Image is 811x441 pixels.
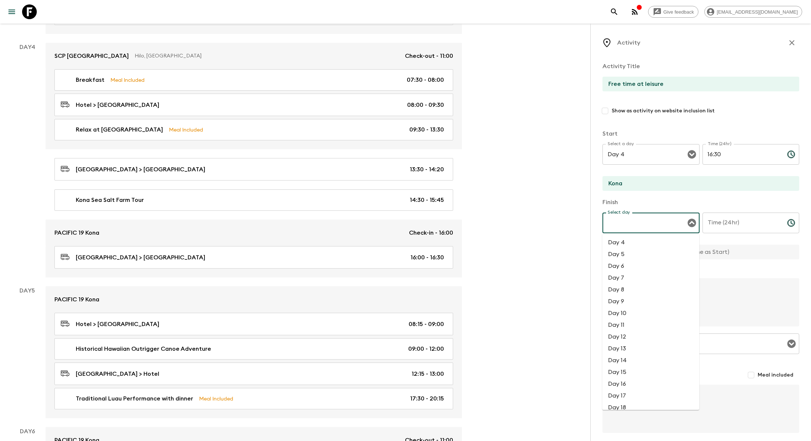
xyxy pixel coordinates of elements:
[648,6,698,18] a: Give feedback
[784,216,798,230] button: Choose time
[602,402,699,413] li: Day 18
[602,62,799,71] p: Activity Title
[407,76,444,84] p: 07:30 - 08:00
[409,125,444,134] p: 09:30 - 13:30
[602,77,793,91] input: E.g Hozuagawa boat tour
[76,165,205,174] p: [GEOGRAPHIC_DATA] > [GEOGRAPHIC_DATA]
[617,38,640,47] p: Activity
[54,313,453,335] a: Hotel > [GEOGRAPHIC_DATA]08:15 - 09:00
[602,319,699,331] li: Day 11
[612,107,715,115] span: Show as activity on website inclusion list
[702,144,781,165] input: hh:mm
[409,228,453,237] p: Check-in - 16:00
[659,9,698,15] span: Give feedback
[9,286,46,295] p: Day 5
[602,237,699,248] li: Day 4
[76,320,159,329] p: Hotel > [GEOGRAPHIC_DATA]
[786,339,797,349] button: Open
[602,284,699,295] li: Day 8
[76,370,159,378] p: [GEOGRAPHIC_DATA] > Hotel
[408,344,444,353] p: 09:00 - 12:00
[9,43,46,52] p: Day 4
[76,394,193,403] p: Traditional Luau Performance with dinner
[602,176,793,191] input: Start Location
[410,253,444,262] p: 16:00 - 16:30
[76,344,211,353] p: Historical Hawaiian Outrigger Canoe Adventure
[608,141,634,147] label: Select a day
[608,209,630,216] label: Select day
[54,52,129,60] p: SCP [GEOGRAPHIC_DATA]
[602,307,699,319] li: Day 10
[602,266,799,275] p: Activity description
[54,228,99,237] p: PACIFIC 19 Kona
[9,427,46,436] p: Day 6
[54,338,453,360] a: Historical Hawaiian Outrigger Canoe Adventure09:00 - 12:00
[412,370,444,378] p: 12:15 - 13:00
[410,196,444,204] p: 14:30 - 15:45
[602,354,699,366] li: Day 14
[135,52,399,60] p: Hilo, [GEOGRAPHIC_DATA]
[687,218,697,228] button: Close
[410,394,444,403] p: 17:30 - 20:15
[602,260,699,272] li: Day 6
[602,248,699,260] li: Day 5
[76,125,163,134] p: Relax at [GEOGRAPHIC_DATA]
[602,366,699,378] li: Day 15
[410,165,444,174] p: 13:30 - 14:20
[169,126,203,134] p: Meal Included
[110,76,145,84] p: Meal Included
[702,213,781,233] input: hh:mm
[407,101,444,109] p: 08:00 - 09:30
[76,196,144,204] p: Kona Sea Salt Farm Tour
[54,189,453,211] a: Kona Sea Salt Farm Tour14:30 - 15:45
[409,320,444,329] p: 08:15 - 09:00
[54,94,453,116] a: Hotel > [GEOGRAPHIC_DATA]08:00 - 09:30
[4,4,19,19] button: menu
[784,147,798,162] button: Choose time, selected time is 4:30 PM
[602,129,799,138] p: Start
[76,253,205,262] p: [GEOGRAPHIC_DATA] > [GEOGRAPHIC_DATA]
[76,76,104,84] p: Breakfast
[46,286,462,313] a: PACIFIC 19 Kona
[602,331,699,343] li: Day 12
[46,220,462,246] a: PACIFIC 19 KonaCheck-in - 16:00
[54,69,453,91] a: BreakfastMeal Included07:30 - 08:00
[76,101,159,109] p: Hotel > [GEOGRAPHIC_DATA]
[704,6,802,18] div: [EMAIL_ADDRESS][DOMAIN_NAME]
[54,363,453,385] a: [GEOGRAPHIC_DATA] > Hotel12:15 - 13:00
[405,52,453,60] p: Check-out - 11:00
[602,343,699,354] li: Day 13
[758,371,793,379] span: Meal included
[602,272,699,284] li: Day 7
[607,4,622,19] button: search adventures
[54,158,453,181] a: [GEOGRAPHIC_DATA] > [GEOGRAPHIC_DATA]13:30 - 14:20
[199,395,233,403] p: Meal Included
[46,43,462,69] a: SCP [GEOGRAPHIC_DATA]Hilo, [GEOGRAPHIC_DATA]Check-out - 11:00
[54,119,453,140] a: Relax at [GEOGRAPHIC_DATA]Meal Included09:30 - 13:30
[54,388,453,409] a: Traditional Luau Performance with dinnerMeal Included17:30 - 20:15
[708,141,732,147] label: Time (24hr)
[602,198,799,207] p: Finish
[602,390,699,402] li: Day 17
[687,149,697,160] button: Open
[54,246,453,269] a: [GEOGRAPHIC_DATA] > [GEOGRAPHIC_DATA]16:00 - 16:30
[713,9,802,15] span: [EMAIL_ADDRESS][DOMAIN_NAME]
[602,295,699,307] li: Day 9
[602,378,699,390] li: Day 16
[54,295,99,304] p: PACIFIC 19 Kona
